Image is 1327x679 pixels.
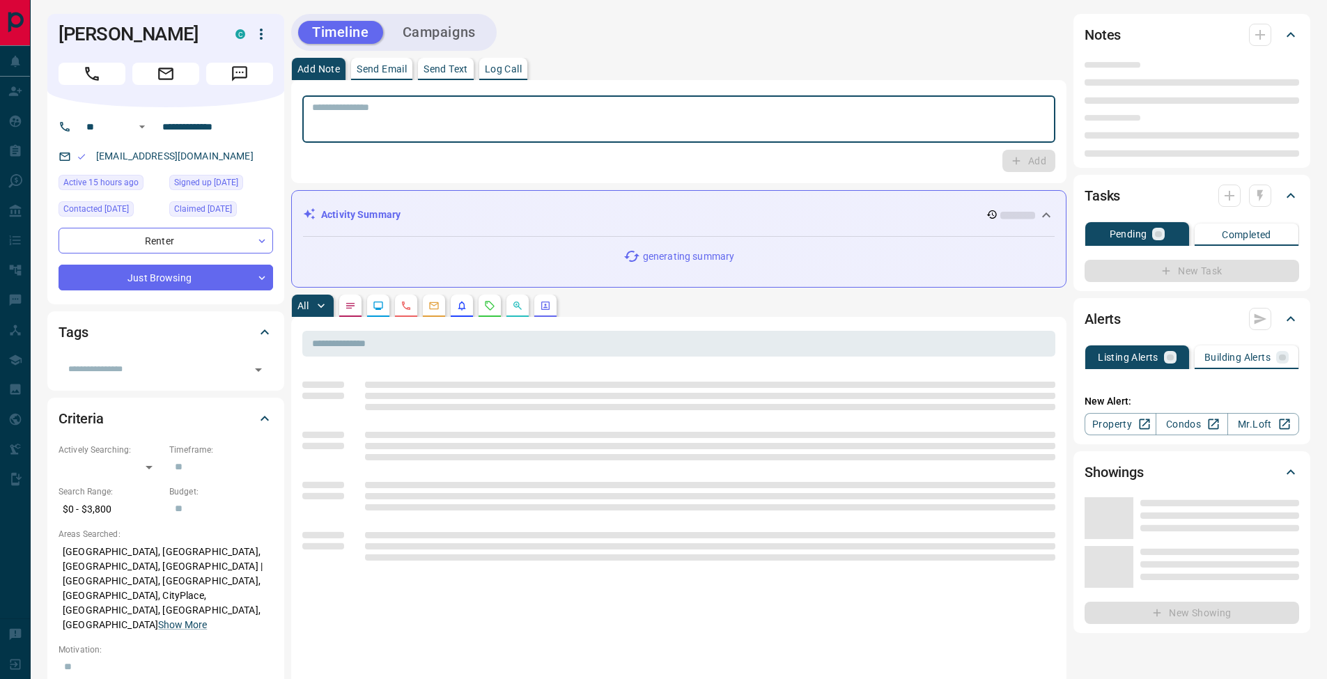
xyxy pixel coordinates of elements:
[298,21,383,44] button: Timeline
[59,540,273,637] p: [GEOGRAPHIC_DATA], [GEOGRAPHIC_DATA], [GEOGRAPHIC_DATA], [GEOGRAPHIC_DATA] | [GEOGRAPHIC_DATA], [...
[59,528,273,540] p: Areas Searched:
[357,64,407,74] p: Send Email
[1227,413,1299,435] a: Mr.Loft
[297,64,340,74] p: Add Note
[1085,394,1299,409] p: New Alert:
[174,202,232,216] span: Claimed [DATE]
[59,63,125,85] span: Call
[1085,413,1156,435] a: Property
[59,407,104,430] h2: Criteria
[321,208,401,222] p: Activity Summary
[235,29,245,39] div: condos.ca
[59,402,273,435] div: Criteria
[59,643,273,656] p: Motivation:
[1085,461,1144,483] h2: Showings
[1085,455,1299,489] div: Showings
[1085,24,1121,46] h2: Notes
[1085,308,1121,330] h2: Alerts
[63,175,139,189] span: Active 15 hours ago
[424,64,468,74] p: Send Text
[428,300,440,311] svg: Emails
[169,444,273,456] p: Timeframe:
[1222,230,1271,240] p: Completed
[59,175,162,194] div: Sun Sep 14 2025
[59,444,162,456] p: Actively Searching:
[132,63,199,85] span: Email
[169,201,273,221] div: Mon Nov 28 2022
[158,618,207,632] button: Show More
[643,249,734,264] p: generating summary
[249,360,268,380] button: Open
[1085,179,1299,212] div: Tasks
[59,485,162,498] p: Search Range:
[59,23,215,45] h1: [PERSON_NAME]
[345,300,356,311] svg: Notes
[540,300,551,311] svg: Agent Actions
[96,150,254,162] a: [EMAIL_ADDRESS][DOMAIN_NAME]
[59,315,273,349] div: Tags
[485,64,522,74] p: Log Call
[303,202,1055,228] div: Activity Summary
[1204,352,1271,362] p: Building Alerts
[1156,413,1227,435] a: Condos
[401,300,412,311] svg: Calls
[206,63,273,85] span: Message
[59,498,162,521] p: $0 - $3,800
[59,201,162,221] div: Mon Sep 08 2025
[1085,302,1299,336] div: Alerts
[63,202,129,216] span: Contacted [DATE]
[297,301,309,311] p: All
[59,321,88,343] h2: Tags
[77,152,86,162] svg: Email Valid
[1085,18,1299,52] div: Notes
[512,300,523,311] svg: Opportunities
[169,485,273,498] p: Budget:
[134,118,150,135] button: Open
[59,228,273,253] div: Renter
[1085,185,1120,207] h2: Tasks
[373,300,384,311] svg: Lead Browsing Activity
[389,21,490,44] button: Campaigns
[484,300,495,311] svg: Requests
[169,175,273,194] div: Mon Jan 27 2020
[174,175,238,189] span: Signed up [DATE]
[59,265,273,290] div: Just Browsing
[1110,229,1147,239] p: Pending
[456,300,467,311] svg: Listing Alerts
[1098,352,1158,362] p: Listing Alerts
